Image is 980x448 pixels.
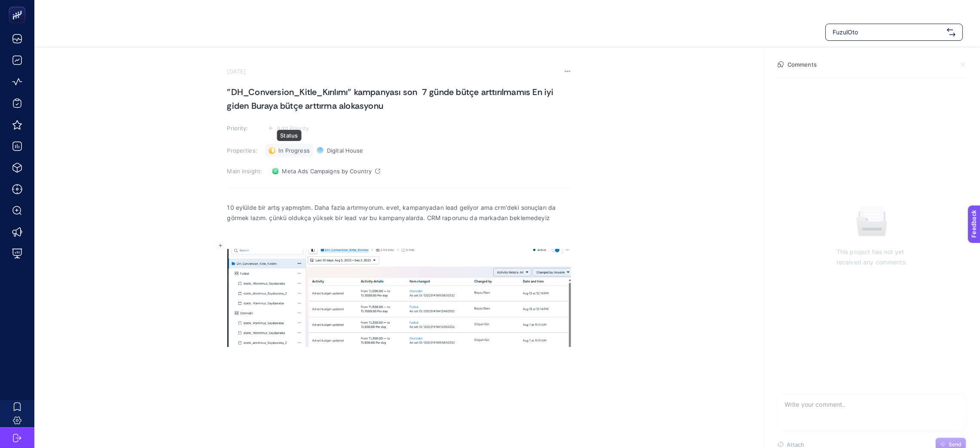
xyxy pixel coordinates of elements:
[947,28,956,37] img: svg%3e
[279,147,310,154] span: In Progress
[277,125,309,132] span: Add Priority
[5,3,33,9] span: Feedback
[327,147,363,154] span: Digital House
[282,168,372,175] span: Meta Ads Campaigns by Country
[227,203,571,223] p: 10 eylülde bir artış yapmıştım. Daha fazla artırmıyorum. evet, kampanyadan lead geliyor ama crm'd...
[949,441,962,448] span: Send
[837,247,907,267] p: This project has not yet received any comments.
[833,28,943,37] span: FuzulOto
[280,132,298,139] span: Status
[269,164,384,178] a: Meta Ads Campaigns by Country
[227,68,246,75] time: [DATE]
[227,168,263,175] h3: Main insight:
[227,197,571,369] div: Rich Text Editor. Editing area: main
[227,85,571,113] h1: "DH_Conversion_Kitle_Kırılımı" kampanyası son 7 günde bütçe arttırılmamıs En iyi giden Buraya büt...
[265,123,312,133] button: Add Priority
[227,147,263,154] h3: Properties:
[788,61,817,68] h4: Comments
[787,441,805,448] span: Attach
[227,125,263,132] h3: Priority:
[227,249,571,347] img: 1757000348645-image.png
